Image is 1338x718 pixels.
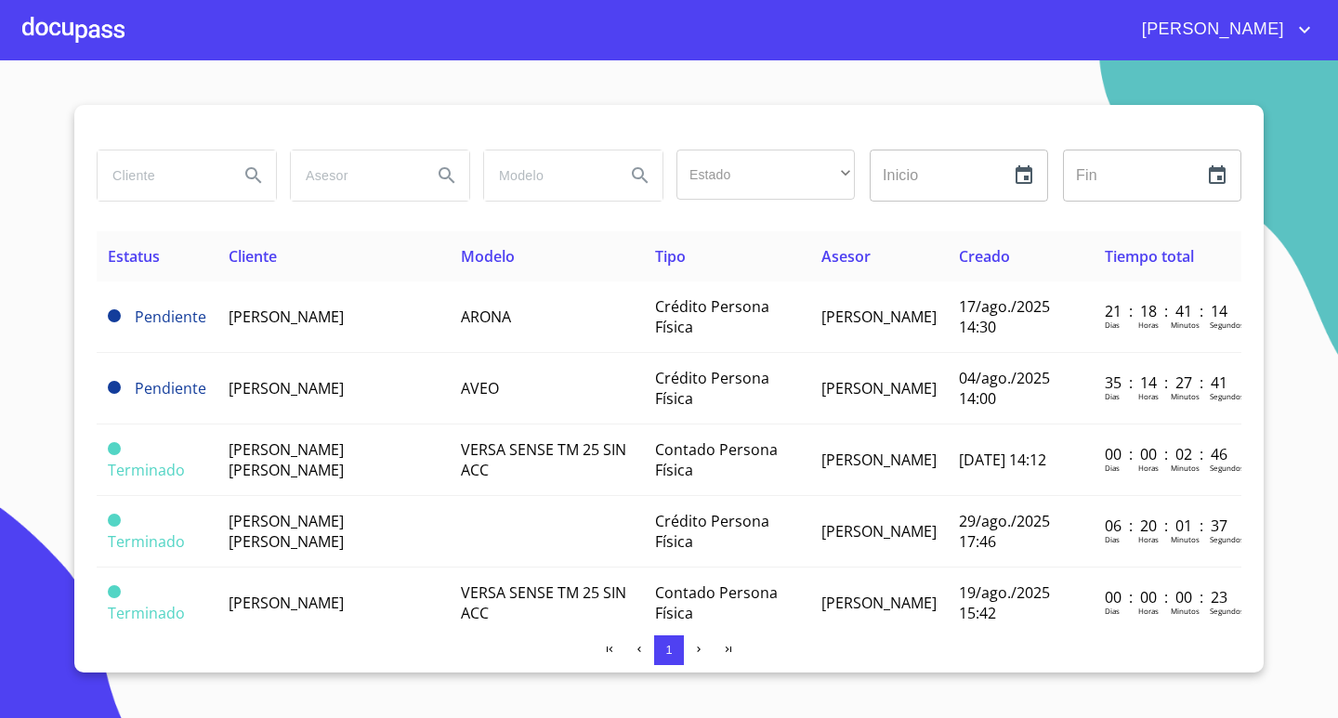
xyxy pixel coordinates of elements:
span: [PERSON_NAME] [229,593,344,613]
button: account of current user [1128,15,1316,45]
span: Crédito Persona Física [655,368,769,409]
span: Contado Persona Física [655,582,778,623]
input: search [98,150,224,201]
span: Cliente [229,246,277,267]
span: [PERSON_NAME] [229,307,344,327]
p: Minutos [1171,320,1200,330]
button: Search [425,153,469,198]
span: [DATE] 14:12 [959,450,1046,470]
p: Segundos [1210,534,1244,544]
div: ​ [676,150,855,200]
span: Tiempo total [1105,246,1194,267]
span: [PERSON_NAME] [PERSON_NAME] [229,511,344,552]
p: 21 : 18 : 41 : 14 [1105,301,1230,321]
span: Terminado [108,603,185,623]
span: [PERSON_NAME] [821,307,937,327]
span: Creado [959,246,1010,267]
span: Terminado [108,514,121,527]
span: [PERSON_NAME] [229,378,344,398]
span: Tipo [655,246,686,267]
p: Dias [1105,391,1120,401]
p: Horas [1138,463,1159,473]
span: Pendiente [108,381,121,394]
span: ARONA [461,307,511,327]
p: Segundos [1210,320,1244,330]
span: Terminado [108,442,121,455]
p: Minutos [1171,534,1200,544]
p: Minutos [1171,463,1200,473]
span: 19/ago./2025 15:42 [959,582,1050,623]
p: Horas [1138,606,1159,616]
span: VERSA SENSE TM 25 SIN ACC [461,439,626,480]
button: Search [231,153,276,198]
span: Crédito Persona Física [655,511,769,552]
span: Contado Persona Física [655,439,778,480]
span: Terminado [108,531,185,552]
p: Segundos [1210,391,1244,401]
button: Search [618,153,662,198]
p: Horas [1138,534,1159,544]
span: 17/ago./2025 14:30 [959,296,1050,337]
span: Crédito Persona Física [655,296,769,337]
span: Terminado [108,460,185,480]
p: Horas [1138,320,1159,330]
span: Asesor [821,246,871,267]
span: 29/ago./2025 17:46 [959,511,1050,552]
span: [PERSON_NAME] [PERSON_NAME] [229,439,344,480]
p: Dias [1105,606,1120,616]
button: 1 [654,635,684,665]
span: [PERSON_NAME] [821,521,937,542]
span: Pendiente [135,307,206,327]
span: [PERSON_NAME] [821,593,937,613]
span: [PERSON_NAME] [1128,15,1293,45]
p: Minutos [1171,391,1200,401]
p: Dias [1105,320,1120,330]
span: Pendiente [108,309,121,322]
span: [PERSON_NAME] [821,450,937,470]
span: Modelo [461,246,515,267]
p: Segundos [1210,463,1244,473]
span: VERSA SENSE TM 25 SIN ACC [461,582,626,623]
p: Minutos [1171,606,1200,616]
p: Horas [1138,391,1159,401]
p: 00 : 00 : 02 : 46 [1105,444,1230,464]
input: search [291,150,417,201]
p: Dias [1105,463,1120,473]
p: 00 : 00 : 00 : 23 [1105,587,1230,607]
p: 35 : 14 : 27 : 41 [1105,372,1230,393]
input: search [484,150,610,201]
span: 04/ago./2025 14:00 [959,368,1050,409]
p: Dias [1105,534,1120,544]
span: AVEO [461,378,499,398]
span: Pendiente [135,378,206,398]
span: 1 [665,643,672,657]
span: Estatus [108,246,160,267]
p: Segundos [1210,606,1244,616]
p: 06 : 20 : 01 : 37 [1105,516,1230,536]
span: Terminado [108,585,121,598]
span: [PERSON_NAME] [821,378,937,398]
